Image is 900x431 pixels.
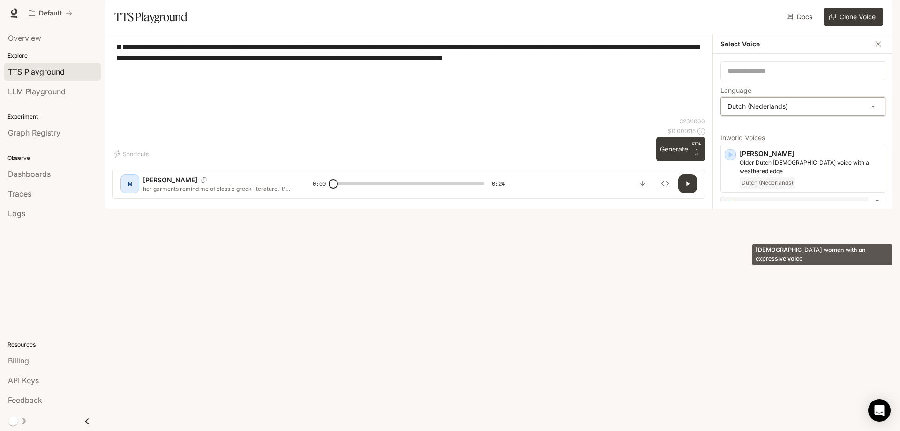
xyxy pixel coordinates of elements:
div: Dutch (Nederlands) [721,98,885,115]
button: Inspect [656,174,675,193]
button: Download audio [633,174,652,193]
p: CTRL + [692,141,701,152]
button: All workspaces [24,4,76,23]
p: 323 / 1000 [680,117,705,125]
p: Katrien [740,201,881,210]
p: her garments remind me of classic greek literature. it's no longer around. its from the past but ... [143,185,290,193]
p: Default [39,9,62,17]
p: Inworld Voices [720,135,885,141]
span: 0:24 [492,179,505,189]
p: [PERSON_NAME] [740,149,881,159]
div: [DEMOGRAPHIC_DATA] woman with an expressive voice [752,244,892,265]
span: 0:00 [313,179,326,189]
button: Clone Voice [824,8,883,26]
span: Dutch (Nederlands) [740,177,795,189]
p: ⏎ [692,141,701,158]
div: Open Intercom Messenger [868,399,891,422]
button: GenerateCTRL +⏎ [656,137,705,161]
button: Copy Voice ID [197,177,210,183]
div: M [122,176,137,191]
p: Language [720,87,751,94]
h1: TTS Playground [114,8,187,26]
button: Copy Voice ID [872,200,881,208]
a: Docs [785,8,816,26]
p: Older Dutch male voice with a weathered edge [740,159,881,175]
p: [PERSON_NAME] [143,175,197,185]
button: Shortcuts [112,146,152,161]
